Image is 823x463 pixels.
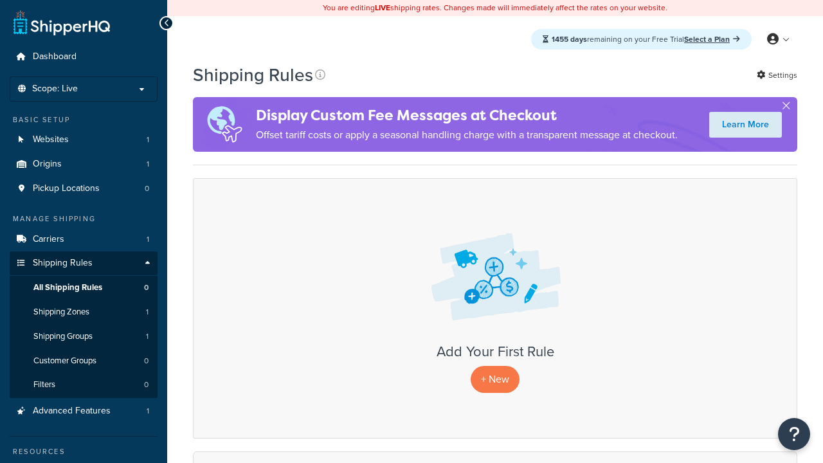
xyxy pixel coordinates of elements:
[531,29,752,50] div: remaining on your Free Trial
[193,62,313,87] h1: Shipping Rules
[778,418,810,450] button: Open Resource Center
[10,45,158,69] a: Dashboard
[256,126,678,144] p: Offset tariff costs or apply a seasonal handling charge with a transparent message at checkout.
[10,251,158,398] li: Shipping Rules
[684,33,740,45] a: Select a Plan
[33,134,69,145] span: Websites
[147,134,149,145] span: 1
[10,446,158,457] div: Resources
[32,84,78,95] span: Scope: Live
[33,307,89,318] span: Shipping Zones
[10,373,158,397] li: Filters
[757,66,797,84] a: Settings
[33,356,96,367] span: Customer Groups
[144,379,149,390] span: 0
[10,349,158,373] a: Customer Groups 0
[10,276,158,300] a: All Shipping Rules 0
[10,177,158,201] li: Pickup Locations
[33,258,93,269] span: Shipping Rules
[33,159,62,170] span: Origins
[193,97,256,152] img: duties-banner-06bc72dcb5fe05cb3f9472aba00be2ae8eb53ab6f0d8bb03d382ba314ac3c341.png
[33,183,100,194] span: Pickup Locations
[146,307,149,318] span: 1
[33,379,55,390] span: Filters
[10,300,158,324] li: Shipping Zones
[10,228,158,251] li: Carriers
[33,282,102,293] span: All Shipping Rules
[256,105,678,126] h4: Display Custom Fee Messages at Checkout
[10,325,158,349] li: Shipping Groups
[10,213,158,224] div: Manage Shipping
[144,282,149,293] span: 0
[14,10,110,35] a: ShipperHQ Home
[33,234,64,245] span: Carriers
[206,344,784,359] h3: Add Your First Rule
[33,51,77,62] span: Dashboard
[145,183,149,194] span: 0
[33,331,93,342] span: Shipping Groups
[709,112,782,138] a: Learn More
[10,399,158,423] a: Advanced Features 1
[10,114,158,125] div: Basic Setup
[10,152,158,176] li: Origins
[10,177,158,201] a: Pickup Locations 0
[10,228,158,251] a: Carriers 1
[33,406,111,417] span: Advanced Features
[10,251,158,275] a: Shipping Rules
[10,152,158,176] a: Origins 1
[375,2,390,14] b: LIVE
[10,276,158,300] li: All Shipping Rules
[10,373,158,397] a: Filters 0
[10,349,158,373] li: Customer Groups
[552,33,587,45] strong: 1455 days
[147,159,149,170] span: 1
[471,366,520,392] p: + New
[144,356,149,367] span: 0
[10,128,158,152] li: Websites
[10,325,158,349] a: Shipping Groups 1
[10,399,158,423] li: Advanced Features
[147,406,149,417] span: 1
[147,234,149,245] span: 1
[10,300,158,324] a: Shipping Zones 1
[10,128,158,152] a: Websites 1
[146,331,149,342] span: 1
